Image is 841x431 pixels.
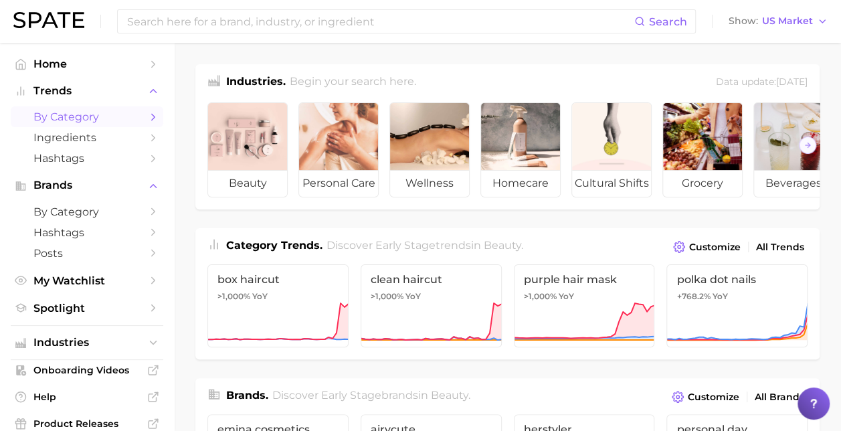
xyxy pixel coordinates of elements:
[649,15,687,28] span: Search
[481,170,560,197] span: homecare
[11,106,163,127] a: by Category
[126,10,634,33] input: Search here for a brand, industry, or ingredient
[729,17,758,25] span: Show
[716,74,808,92] div: Data update: [DATE]
[11,222,163,243] a: Hashtags
[11,201,163,222] a: by Category
[226,389,268,402] span: Brands .
[431,389,468,402] span: beauty
[226,239,322,252] span: Category Trends .
[11,243,163,264] a: Posts
[753,238,808,256] a: All Trends
[33,110,141,123] span: by Category
[689,242,741,253] span: Customize
[559,291,574,302] span: YoY
[390,170,469,197] span: wellness
[676,291,710,301] span: +768.2%
[484,239,521,252] span: beauty
[676,273,798,286] span: polka dot nails
[662,102,743,197] a: grocery
[33,226,141,239] span: Hashtags
[33,247,141,260] span: Posts
[207,264,349,347] a: box haircut>1,000% YoY
[252,291,268,302] span: YoY
[11,127,163,148] a: Ingredients
[11,148,163,169] a: Hashtags
[668,387,743,406] button: Customize
[11,175,163,195] button: Brands
[33,391,141,403] span: Help
[666,264,808,347] a: polka dot nails+768.2% YoY
[272,389,470,402] span: Discover Early Stage brands in .
[371,273,492,286] span: clean haircut
[11,81,163,101] button: Trends
[33,179,141,191] span: Brands
[389,102,470,197] a: wellness
[33,302,141,315] span: Spotlight
[514,264,655,347] a: purple hair mask>1,000% YoY
[13,12,84,28] img: SPATE
[663,170,742,197] span: grocery
[33,85,141,97] span: Trends
[33,364,141,376] span: Onboarding Videos
[751,388,808,406] a: All Brands
[524,291,557,301] span: >1,000%
[11,270,163,291] a: My Watchlist
[405,291,421,302] span: YoY
[208,170,287,197] span: beauty
[524,273,645,286] span: purple hair mask
[33,152,141,165] span: Hashtags
[755,392,804,403] span: All Brands
[11,54,163,74] a: Home
[326,239,523,252] span: Discover Early Stage trends in .
[712,291,727,302] span: YoY
[799,137,816,154] button: Scroll Right
[217,273,339,286] span: box haircut
[33,131,141,144] span: Ingredients
[753,102,834,197] a: beverages
[670,238,744,256] button: Customize
[226,74,286,92] h1: Industries.
[571,102,652,197] a: cultural shifts
[11,298,163,319] a: Spotlight
[11,333,163,353] button: Industries
[290,74,416,92] h2: Begin your search here.
[762,17,813,25] span: US Market
[33,205,141,218] span: by Category
[754,170,833,197] span: beverages
[33,274,141,287] span: My Watchlist
[756,242,804,253] span: All Trends
[298,102,379,197] a: personal care
[688,392,739,403] span: Customize
[33,58,141,70] span: Home
[207,102,288,197] a: beauty
[480,102,561,197] a: homecare
[361,264,502,347] a: clean haircut>1,000% YoY
[33,418,141,430] span: Product Releases
[11,387,163,407] a: Help
[725,13,831,30] button: ShowUS Market
[371,291,403,301] span: >1,000%
[572,170,651,197] span: cultural shifts
[33,337,141,349] span: Industries
[217,291,250,301] span: >1,000%
[11,360,163,380] a: Onboarding Videos
[299,170,378,197] span: personal care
